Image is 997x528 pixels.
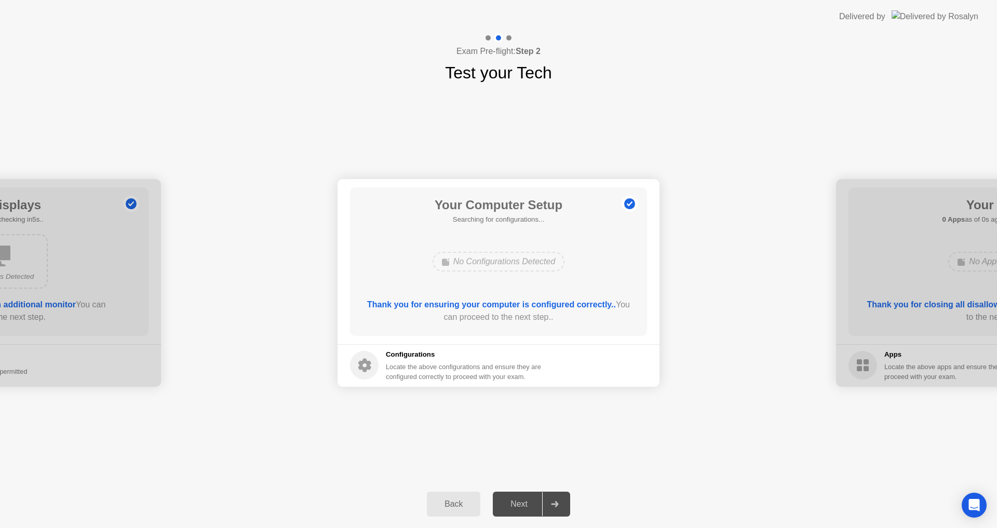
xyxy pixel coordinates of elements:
[493,492,570,517] button: Next
[445,60,552,85] h1: Test your Tech
[386,349,543,360] h5: Configurations
[365,299,632,323] div: You can proceed to the next step..
[367,300,616,309] b: Thank you for ensuring your computer is configured correctly..
[962,493,987,518] div: Open Intercom Messenger
[839,10,885,23] div: Delivered by
[427,492,480,517] button: Back
[496,499,542,509] div: Next
[430,499,477,509] div: Back
[435,214,562,225] h5: Searching for configurations...
[456,45,541,58] h4: Exam Pre-flight:
[516,47,541,56] b: Step 2
[386,362,543,382] div: Locate the above configurations and ensure they are configured correctly to proceed with your exam.
[433,252,565,272] div: No Configurations Detected
[435,196,562,214] h1: Your Computer Setup
[892,10,978,22] img: Delivered by Rosalyn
